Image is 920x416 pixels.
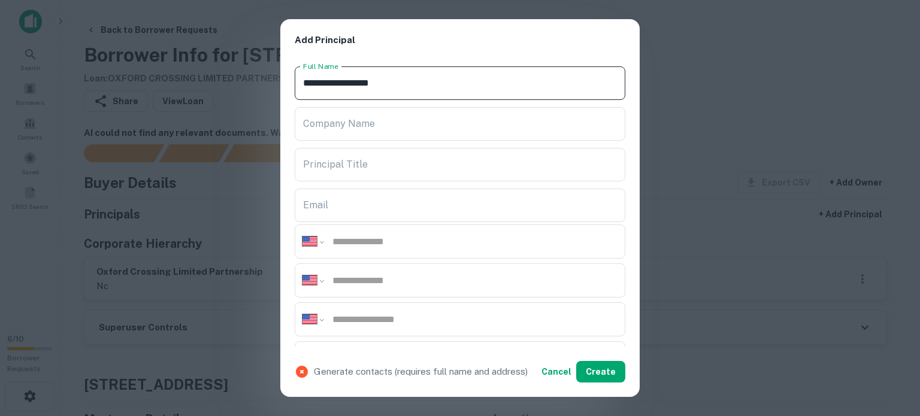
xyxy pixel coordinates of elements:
label: Full Name [303,61,338,71]
p: Generate contacts (requires full name and address) [314,365,528,379]
h2: Add Principal [280,19,640,62]
button: Cancel [537,361,576,382]
button: Create [576,361,625,382]
iframe: Chat Widget [860,320,920,378]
